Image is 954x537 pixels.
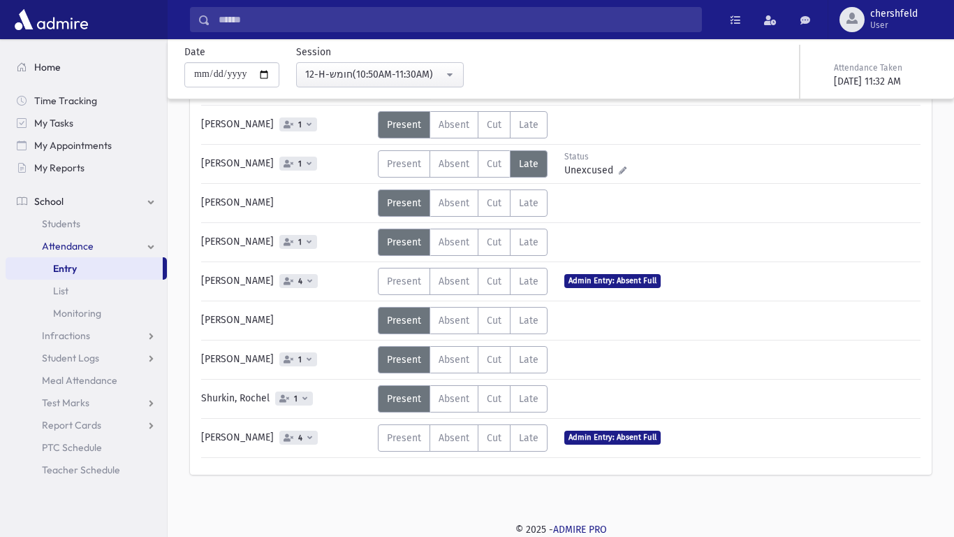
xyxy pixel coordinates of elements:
div: Attendance Taken [834,62,934,74]
span: Cut [487,197,501,209]
span: Meal Attendance [42,374,117,387]
span: Home [34,61,61,73]
span: Present [387,119,421,131]
span: My Reports [34,162,85,174]
span: Entry [53,262,77,275]
span: Present [387,354,421,366]
span: Present [387,197,421,209]
div: [PERSON_NAME] [194,307,378,334]
span: Attendance [42,240,94,252]
div: [PERSON_NAME] [194,189,378,217]
span: Cut [487,393,501,405]
label: Date [184,45,205,59]
div: 12-H-חומש(10:50AM-11:30AM) [305,67,443,82]
span: Absent [439,275,469,287]
span: Late [519,354,538,366]
span: Monitoring [53,307,101,320]
a: My Appointments [6,134,167,157]
span: Cut [487,119,501,131]
div: [PERSON_NAME] [194,229,378,256]
span: 1 [295,355,304,364]
a: My Reports [6,157,167,179]
span: Late [519,158,538,170]
span: Infractions [42,329,90,342]
span: Absent [439,197,469,209]
span: Late [519,119,538,131]
a: School [6,190,167,213]
span: Unexcused [564,163,619,178]
div: AttTypes [378,307,548,334]
span: Present [387,236,421,248]
span: Late [519,393,538,405]
span: Cut [487,354,501,366]
input: Search [210,7,701,32]
div: [PERSON_NAME] [194,268,378,295]
div: AttTypes [378,385,548,413]
span: Absent [439,393,469,405]
div: Shurkin, Rochel [194,385,378,413]
span: Cut [487,158,501,170]
span: chershfeld [870,8,918,20]
span: Late [519,275,538,287]
div: AttTypes [378,150,548,178]
a: Teacher Schedule [6,459,167,481]
a: Home [6,56,167,78]
span: Late [519,432,538,444]
a: List [6,280,167,302]
div: [PERSON_NAME] [194,111,378,138]
span: PTC Schedule [42,441,102,454]
span: My Tasks [34,117,73,129]
a: Students [6,213,167,235]
span: Cut [487,275,501,287]
span: Absent [439,158,469,170]
span: Students [42,217,80,230]
span: 1 [295,120,304,129]
div: AttTypes [378,111,548,138]
span: Present [387,315,421,327]
span: Late [519,197,538,209]
span: Absent [439,432,469,444]
span: Teacher Schedule [42,464,120,476]
a: Report Cards [6,414,167,436]
span: List [53,285,68,297]
div: [PERSON_NAME] [194,150,378,178]
div: AttTypes [378,346,548,373]
span: Time Tracking [34,94,97,107]
span: Report Cards [42,419,101,431]
div: [PERSON_NAME] [194,346,378,373]
span: Absent [439,315,469,327]
a: Monitoring [6,302,167,324]
span: Present [387,393,421,405]
span: Cut [487,236,501,248]
span: Late [519,315,538,327]
span: 1 [295,159,304,169]
div: AttTypes [378,189,548,217]
div: Status [564,150,626,163]
a: PTC Schedule [6,436,167,459]
span: Present [387,158,421,170]
span: Absent [439,354,469,366]
a: Attendance [6,235,167,257]
span: Absent [439,119,469,131]
span: Absent [439,236,469,248]
span: Admin Entry: Absent Full [564,274,661,287]
button: 12-H-חומש(10:50AM-11:30AM) [296,62,464,87]
a: Time Tracking [6,89,167,112]
span: 4 [295,434,305,443]
span: Late [519,236,538,248]
span: Admin Entry: Absent Full [564,431,661,444]
div: AttTypes [378,268,548,295]
a: Infractions [6,324,167,347]
a: Test Marks [6,392,167,414]
span: User [870,20,918,31]
span: Cut [487,315,501,327]
div: AttTypes [378,424,548,452]
span: School [34,195,64,208]
a: Student Logs [6,347,167,369]
span: Present [387,432,421,444]
a: Meal Attendance [6,369,167,392]
div: AttTypes [378,229,548,256]
span: Present [387,275,421,287]
span: My Appointments [34,139,112,152]
img: AdmirePro [11,6,91,34]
